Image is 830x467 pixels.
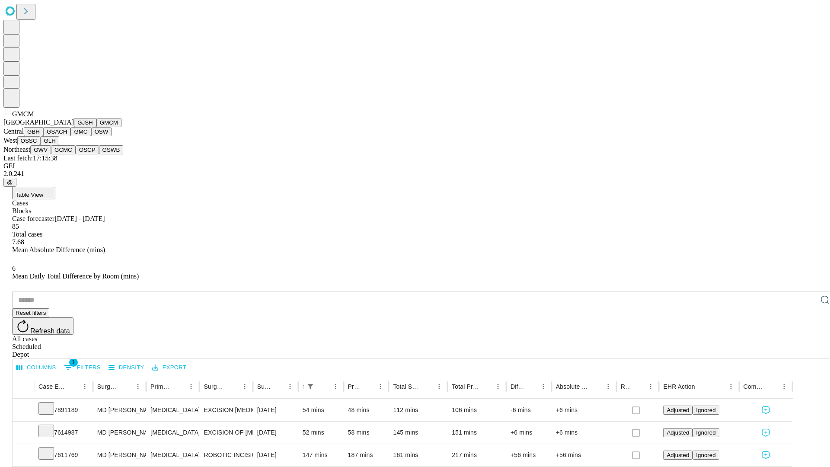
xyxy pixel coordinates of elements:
[150,422,195,444] div: [MEDICAL_DATA]
[393,383,420,390] div: Total Scheduled Duration
[3,137,17,144] span: West
[303,444,339,466] div: 147 mins
[12,272,139,280] span: Mean Daily Total Difference by Room (mins)
[24,127,43,136] button: GBH
[150,361,188,374] button: Export
[393,444,443,466] div: 161 mins
[348,399,385,421] div: 48 mins
[17,448,30,463] button: Expand
[393,399,443,421] div: 112 mins
[696,381,708,393] button: Sort
[70,127,91,136] button: GMC
[3,162,827,170] div: GEI
[3,178,16,187] button: @
[272,381,284,393] button: Sort
[3,170,827,178] div: 2.0.241
[97,444,142,466] div: MD [PERSON_NAME] [PERSON_NAME] Md
[492,381,504,393] button: Menu
[693,428,719,437] button: Ignored
[667,452,689,458] span: Adjusted
[693,406,719,415] button: Ignored
[632,381,645,393] button: Sort
[97,399,142,421] div: MD [PERSON_NAME] [PERSON_NAME] Md
[556,399,612,421] div: +6 mins
[329,381,342,393] button: Menu
[537,381,549,393] button: Menu
[725,381,737,393] button: Menu
[374,381,386,393] button: Menu
[348,444,385,466] div: 187 mins
[421,381,433,393] button: Sort
[645,381,657,393] button: Menu
[12,215,54,222] span: Case forecaster
[173,381,185,393] button: Sort
[556,383,589,390] div: Absolute Difference
[96,118,121,127] button: GMCM
[7,179,13,186] span: @
[696,452,715,458] span: Ignored
[257,422,294,444] div: [DATE]
[663,428,693,437] button: Adjusted
[30,145,51,154] button: GWV
[556,422,612,444] div: +6 mins
[667,407,689,413] span: Adjusted
[17,425,30,441] button: Expand
[17,136,41,145] button: OSSC
[3,154,57,162] span: Last fetch: 17:15:38
[12,223,19,230] span: 85
[227,381,239,393] button: Sort
[97,383,119,390] div: Surgeon Name
[556,444,612,466] div: +56 mins
[79,381,91,393] button: Menu
[38,383,66,390] div: Case Epic Id
[590,381,602,393] button: Sort
[67,381,79,393] button: Sort
[12,317,73,335] button: Refresh data
[525,381,537,393] button: Sort
[257,444,294,466] div: [DATE]
[204,383,225,390] div: Surgery Name
[663,451,693,460] button: Adjusted
[30,327,70,335] span: Refresh data
[696,429,715,436] span: Ignored
[303,399,339,421] div: 54 mins
[766,381,778,393] button: Sort
[3,146,30,153] span: Northeast
[433,381,445,393] button: Menu
[120,381,132,393] button: Sort
[91,127,112,136] button: OSW
[663,406,693,415] button: Adjusted
[16,192,43,198] span: Table View
[38,422,89,444] div: 7614987
[12,246,105,253] span: Mean Absolute Difference (mins)
[480,381,492,393] button: Sort
[452,444,502,466] div: 217 mins
[362,381,374,393] button: Sort
[106,361,147,374] button: Density
[204,444,248,466] div: ROBOTIC INCISIONAL/VENTRAL/UMBILICAL [MEDICAL_DATA] INITIAL 3-10 CM REDUCIBLE
[696,407,715,413] span: Ignored
[69,358,78,367] span: 1
[303,422,339,444] div: 52 mins
[239,381,251,393] button: Menu
[511,383,524,390] div: Difference
[99,145,124,154] button: GSWB
[348,422,385,444] div: 58 mins
[16,310,46,316] span: Reset filters
[12,110,34,118] span: GMCM
[97,422,142,444] div: MD [PERSON_NAME] [PERSON_NAME] Md
[257,383,271,390] div: Surgery Date
[185,381,197,393] button: Menu
[132,381,144,393] button: Menu
[51,145,76,154] button: GCMC
[12,230,42,238] span: Total cases
[511,422,547,444] div: +6 mins
[511,399,547,421] div: -6 mins
[744,383,765,390] div: Comments
[150,383,172,390] div: Primary Service
[150,399,195,421] div: [MEDICAL_DATA]
[317,381,329,393] button: Sort
[150,444,195,466] div: [MEDICAL_DATA]
[284,381,296,393] button: Menu
[204,399,248,421] div: EXCISION [MEDICAL_DATA] LESION EXCEPT [MEDICAL_DATA] SCALP NECK 4 PLUS CM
